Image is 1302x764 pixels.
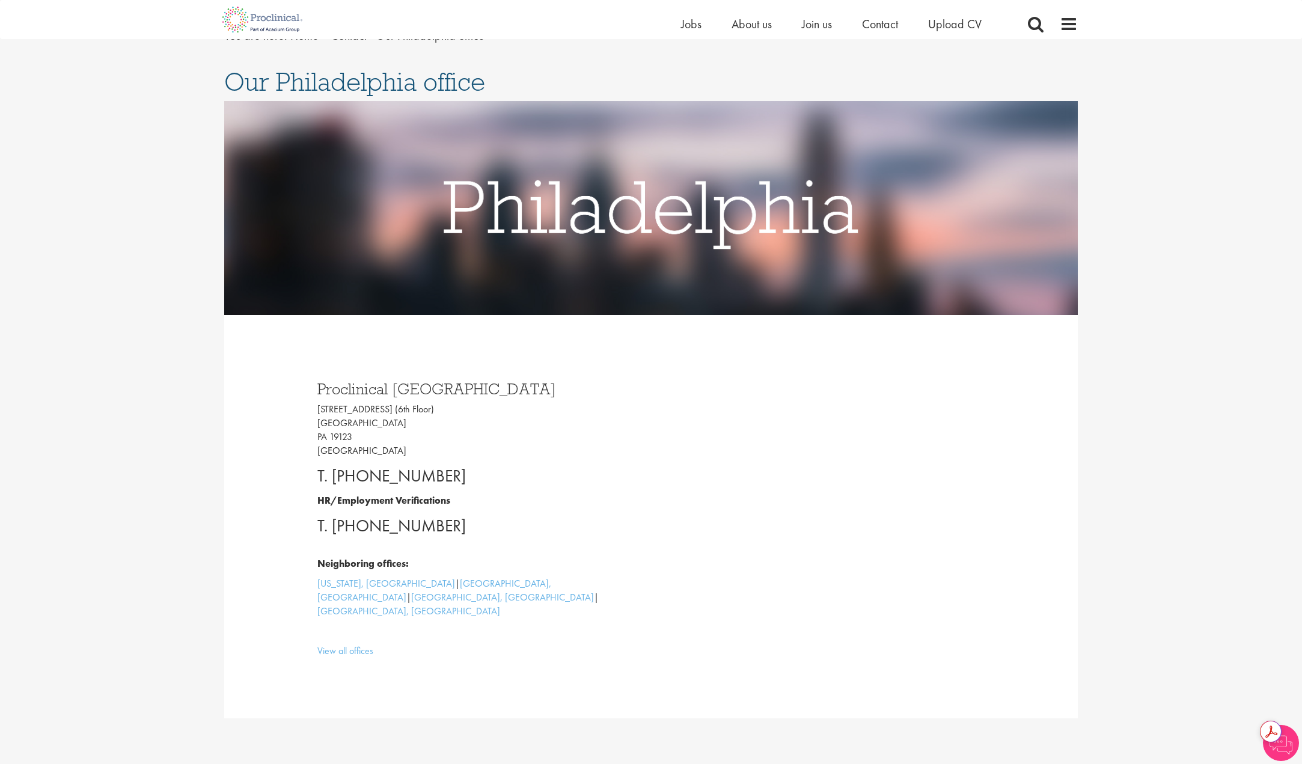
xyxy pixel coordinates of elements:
a: Contact [862,16,898,32]
p: T. [PHONE_NUMBER] [317,464,642,488]
h3: Proclinical [GEOGRAPHIC_DATA] [317,381,642,397]
b: HR/Employment Verifications [317,494,450,507]
img: Chatbot [1263,725,1299,761]
p: | | | [317,577,642,619]
p: [STREET_ADDRESS] (6th Floor) [GEOGRAPHIC_DATA] PA 19123 [GEOGRAPHIC_DATA] [317,403,642,457]
a: [US_STATE], [GEOGRAPHIC_DATA] [317,577,455,590]
a: Jobs [681,16,701,32]
p: T. [PHONE_NUMBER] [317,514,642,538]
a: Upload CV [928,16,982,32]
span: Our Philadelphia office [224,66,485,98]
a: [GEOGRAPHIC_DATA], [GEOGRAPHIC_DATA] [411,591,594,604]
a: About us [732,16,772,32]
a: [GEOGRAPHIC_DATA], [GEOGRAPHIC_DATA] [317,577,551,604]
a: View all offices [317,644,373,657]
b: Neighboring offices: [317,557,409,570]
a: Join us [802,16,832,32]
a: [GEOGRAPHIC_DATA], [GEOGRAPHIC_DATA] [317,605,500,617]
